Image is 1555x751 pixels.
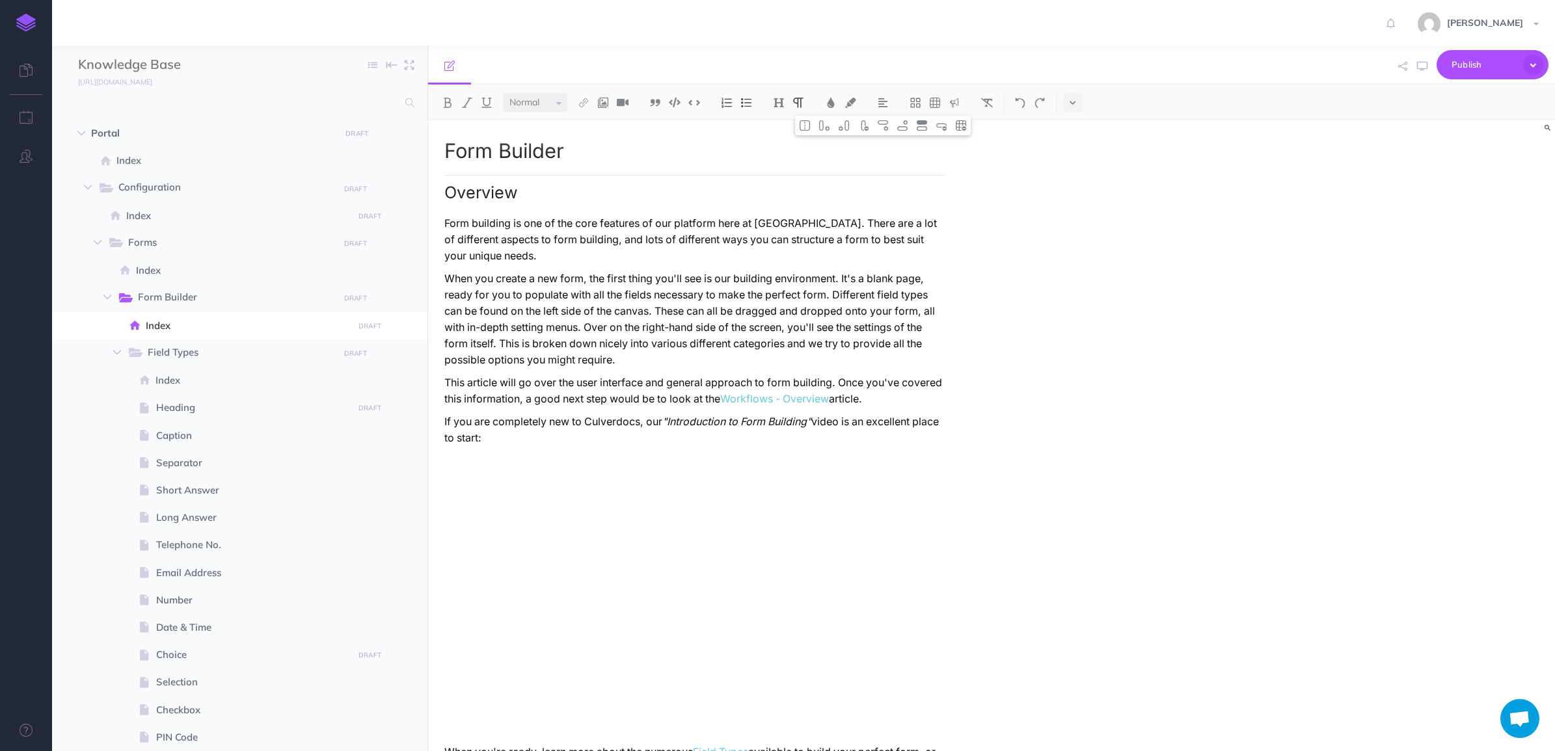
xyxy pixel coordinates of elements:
[341,126,373,141] button: DRAFT
[156,510,349,525] span: Long Answer
[345,129,368,138] small: DRAFT
[949,98,960,108] img: Callout dropdown menu button
[156,565,349,581] span: Email Address
[444,140,945,162] h1: Form Builder
[877,120,889,131] img: Add row before button
[773,98,785,108] img: Headings dropdown button
[353,401,386,415] button: DRAFT
[1034,98,1046,108] img: Redo
[353,648,386,663] button: DRAFT
[148,345,330,362] span: Field Types
[358,212,381,220] small: DRAFT
[444,215,945,264] p: Form building is one of the core features of our platform here at [GEOGRAPHIC_DATA]. There are a ...
[126,208,349,224] span: Index
[825,98,837,108] img: Text color button
[52,75,165,88] a: [URL][DOMAIN_NAME]
[721,98,733,108] img: Ordered list button
[1437,50,1548,79] button: Publish
[78,77,152,86] small: [URL][DOMAIN_NAME]
[156,592,349,608] span: Number
[858,120,869,131] img: Delete column button
[156,702,349,718] span: Checkbox
[461,98,473,108] img: Italic button
[818,120,830,131] img: Add column Before Merge
[339,346,372,361] button: DRAFT
[344,239,367,248] small: DRAFT
[91,125,333,141] span: Portal
[617,98,629,108] img: Add video button
[156,537,349,553] span: Telephone No.
[877,98,889,108] img: Alignment dropdown menu button
[358,404,381,412] small: DRAFT
[1440,17,1530,29] span: [PERSON_NAME]
[955,120,967,131] img: Delete table button
[156,647,349,663] span: Choice
[481,98,493,108] img: Underline button
[597,98,609,108] img: Add image button
[344,294,367,302] small: DRAFT
[339,181,372,196] button: DRAFT
[156,482,349,498] span: Short Answer
[155,373,349,388] span: Index
[16,14,36,32] img: logo-mark.svg
[649,98,661,108] img: Blockquote button
[1014,98,1026,108] img: Undo
[981,98,993,108] img: Clear styles button
[118,179,330,196] span: Configuration
[578,98,589,108] img: Link button
[156,674,349,690] span: Selection
[669,98,681,107] img: Code block button
[444,414,945,446] p: If you are completely new to Culverdocs, our video is an excellent place to start:
[838,120,850,131] img: Add column after merge button
[344,349,367,358] small: DRAFT
[156,620,349,635] span: Date & Time
[116,153,349,168] span: Index
[128,235,330,252] span: Forms
[845,98,856,108] img: Text background color button
[662,415,811,428] em: "Introduction to Form Building"
[897,120,908,131] img: Add row after button
[916,120,928,131] img: Toggle row header button
[156,400,349,415] span: Heading
[688,98,700,107] img: Inline code button
[146,318,349,334] span: Index
[353,209,386,224] button: DRAFT
[78,55,231,75] input: Documentation Name
[936,120,947,131] img: Delete row button
[339,236,372,251] button: DRAFT
[353,319,386,334] button: DRAFT
[1452,55,1517,75] span: Publish
[344,185,367,193] small: DRAFT
[156,455,349,471] span: Separator
[444,270,945,368] p: When you create a new form, the first thing you'll see is our building environment. It's a blank ...
[444,175,945,202] h2: Overview
[358,651,381,659] small: DRAFT
[792,98,804,108] img: Paragraph button
[444,375,945,407] p: This article will go over the user interface and general approach to form building. Once you've c...
[1500,699,1539,738] a: Open chat
[929,98,941,108] img: Create table button
[799,120,811,131] img: Toggle cell merge button
[358,322,381,330] small: DRAFT
[136,263,349,278] span: Index
[720,393,829,405] a: Workflows - Overview
[78,91,398,114] input: Search
[1418,12,1440,35] img: de744a1c6085761c972ea050a2b8d70b.jpg
[156,730,349,745] span: PIN Code
[740,98,752,108] img: Unordered list button
[339,291,372,306] button: DRAFT
[156,428,349,443] span: Caption
[442,98,453,108] img: Bold button
[138,289,330,306] span: Form Builder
